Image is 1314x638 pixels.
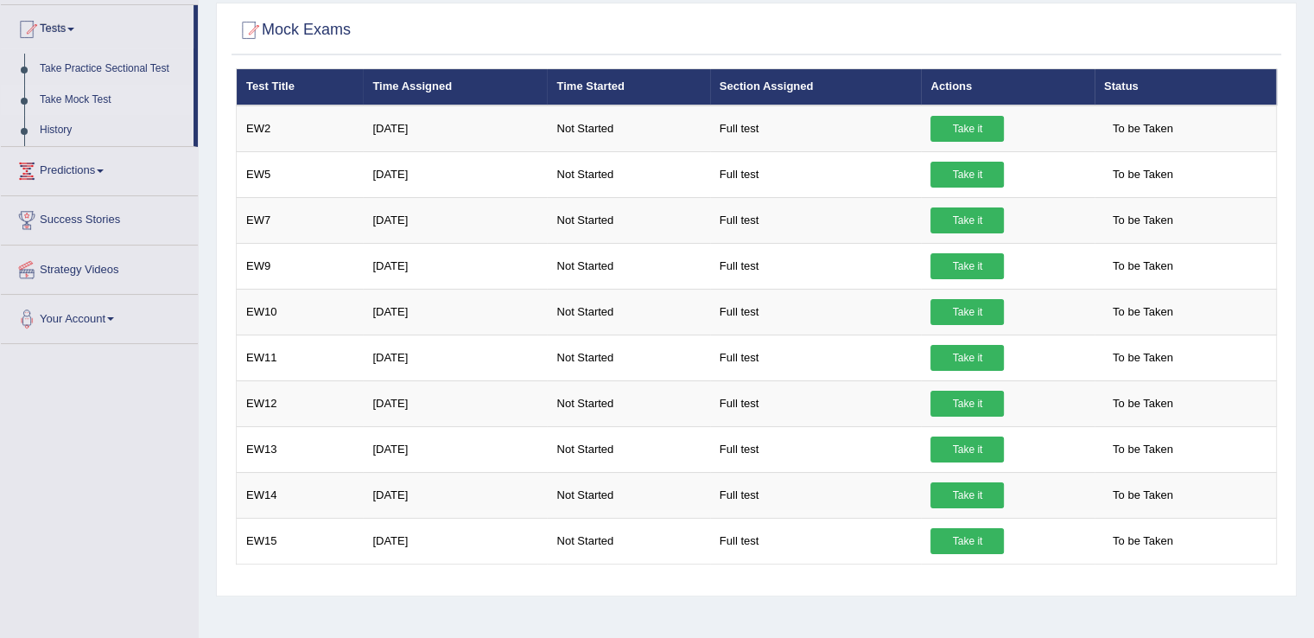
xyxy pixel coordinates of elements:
[363,197,547,243] td: [DATE]
[237,197,364,243] td: EW7
[1104,299,1182,325] span: To be Taken
[363,69,547,105] th: Time Assigned
[930,116,1004,142] a: Take it
[547,289,709,335] td: Not Started
[930,253,1004,279] a: Take it
[710,335,922,380] td: Full test
[236,17,351,43] h2: Mock Exams
[710,472,922,518] td: Full test
[930,391,1004,417] a: Take it
[547,151,709,197] td: Not Started
[1,295,198,338] a: Your Account
[363,335,547,380] td: [DATE]
[710,105,922,152] td: Full test
[930,482,1004,508] a: Take it
[547,69,709,105] th: Time Started
[237,69,364,105] th: Test Title
[710,243,922,289] td: Full test
[237,426,364,472] td: EW13
[237,472,364,518] td: EW14
[547,518,709,564] td: Not Started
[930,345,1004,371] a: Take it
[1,196,198,239] a: Success Stories
[237,380,364,426] td: EW12
[710,69,922,105] th: Section Assigned
[363,380,547,426] td: [DATE]
[363,426,547,472] td: [DATE]
[921,69,1094,105] th: Actions
[363,243,547,289] td: [DATE]
[32,115,194,146] a: History
[1104,528,1182,554] span: To be Taken
[1104,437,1182,463] span: To be Taken
[363,518,547,564] td: [DATE]
[930,299,1004,325] a: Take it
[710,151,922,197] td: Full test
[547,472,709,518] td: Not Started
[363,151,547,197] td: [DATE]
[710,380,922,426] td: Full test
[32,54,194,85] a: Take Practice Sectional Test
[930,437,1004,463] a: Take it
[1104,482,1182,508] span: To be Taken
[547,380,709,426] td: Not Started
[1,246,198,289] a: Strategy Videos
[930,207,1004,233] a: Take it
[710,289,922,335] td: Full test
[32,85,194,116] a: Take Mock Test
[363,105,547,152] td: [DATE]
[237,518,364,564] td: EW15
[237,151,364,197] td: EW5
[237,105,364,152] td: EW2
[1095,69,1277,105] th: Status
[710,197,922,243] td: Full test
[1104,345,1182,371] span: To be Taken
[237,335,364,380] td: EW11
[930,528,1004,554] a: Take it
[930,162,1004,188] a: Take it
[1104,207,1182,233] span: To be Taken
[710,518,922,564] td: Full test
[1104,391,1182,417] span: To be Taken
[710,426,922,472] td: Full test
[363,289,547,335] td: [DATE]
[547,197,709,243] td: Not Started
[1,5,194,48] a: Tests
[1104,116,1182,142] span: To be Taken
[547,426,709,472] td: Not Started
[363,472,547,518] td: [DATE]
[547,243,709,289] td: Not Started
[1104,162,1182,188] span: To be Taken
[547,105,709,152] td: Not Started
[237,243,364,289] td: EW9
[1,147,198,190] a: Predictions
[1104,253,1182,279] span: To be Taken
[237,289,364,335] td: EW10
[547,335,709,380] td: Not Started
